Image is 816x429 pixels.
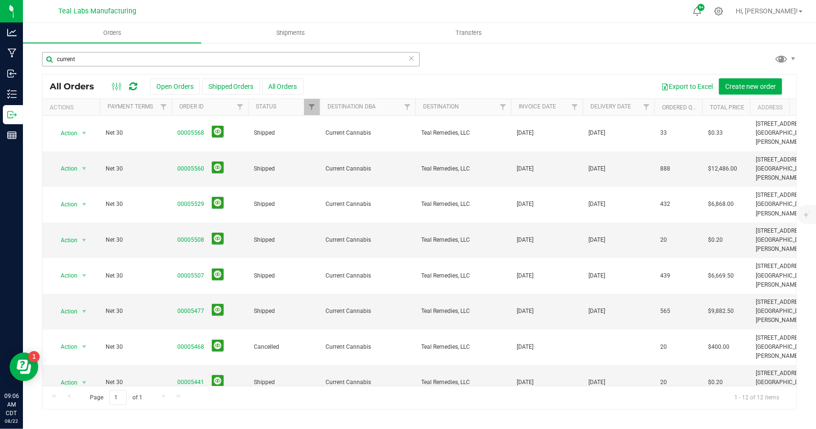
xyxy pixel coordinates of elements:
span: Net 30 [106,129,166,138]
span: [GEOGRAPHIC_DATA][PERSON_NAME], [756,272,811,288]
span: Teal Remedies, LLC [421,200,505,209]
span: Transfers [443,29,495,37]
span: $9,882.50 [708,307,734,316]
span: Teal Remedies, LLC [421,236,505,245]
span: Hi, [PERSON_NAME]! [736,7,798,15]
span: Net 30 [106,378,166,387]
span: $6,669.50 [708,271,734,280]
span: Shipped [254,307,314,316]
span: select [78,305,90,318]
span: [STREET_ADDRESS], [756,263,807,269]
span: [DATE] [517,378,533,387]
span: Orders [90,29,134,37]
inline-svg: Outbound [7,110,17,119]
span: Teal Remedies, LLC [421,129,505,138]
span: [DATE] [517,343,533,352]
span: Teal Remedies, LLC [421,164,505,173]
span: select [78,376,90,389]
span: [DATE] [588,200,605,209]
span: [DATE] [517,271,533,280]
span: Current Cannabis [326,236,410,245]
span: Net 30 [106,343,166,352]
span: Net 30 [106,164,166,173]
a: Status [256,103,276,110]
span: [GEOGRAPHIC_DATA][PERSON_NAME], [756,236,811,252]
span: Action [52,198,78,211]
span: [DATE] [517,236,533,245]
span: Current Cannabis [326,307,410,316]
span: All Orders [50,81,104,92]
span: Current Cannabis [326,129,410,138]
a: Orders [23,23,201,43]
inline-svg: Inbound [7,69,17,78]
span: Clear [408,52,415,64]
a: 00005507 [177,271,204,280]
span: 432 [660,200,670,209]
span: [DATE] [588,378,605,387]
span: Action [52,127,78,140]
a: Delivery Date [590,103,631,110]
span: [DATE] [588,164,605,173]
a: Filter [304,99,320,115]
span: 33 [660,129,667,138]
span: [STREET_ADDRESS], [756,192,807,198]
span: Action [52,376,78,389]
span: Current Cannabis [326,271,410,280]
span: Current Cannabis [326,164,410,173]
span: select [78,162,90,175]
a: 00005468 [177,343,204,352]
span: [GEOGRAPHIC_DATA][PERSON_NAME], [756,165,811,181]
span: 20 [660,236,667,245]
iframe: Resource center unread badge [28,351,40,363]
div: Actions [50,104,96,111]
a: Destination [423,103,459,110]
inline-svg: Inventory [7,89,17,99]
span: Action [52,234,78,247]
span: [GEOGRAPHIC_DATA][PERSON_NAME], [756,308,811,323]
p: 08/22 [4,418,19,425]
a: Shipments [201,23,380,43]
input: Search Order ID, Destination, Customer PO... [42,52,420,66]
a: Filter [232,99,248,115]
a: Filter [639,99,654,115]
a: Payment Terms [108,103,153,110]
span: [STREET_ADDRESS], [756,299,807,305]
a: 00005529 [177,200,204,209]
span: Shipped [254,271,314,280]
button: Open Orders [150,78,200,95]
input: 1 [109,390,127,405]
span: 9+ [699,6,703,10]
span: Action [52,269,78,282]
span: [STREET_ADDRESS], [756,156,807,163]
span: select [78,127,90,140]
span: Create new order [725,83,776,90]
span: 1 - 12 of 12 items [727,390,787,405]
span: [DATE] [588,129,605,138]
a: Filter [156,99,172,115]
span: [DATE] [517,307,533,316]
a: Order ID [179,103,204,110]
span: select [78,234,90,247]
span: Action [52,340,78,354]
span: [GEOGRAPHIC_DATA][PERSON_NAME], [756,129,811,145]
span: select [78,269,90,282]
span: $0.33 [708,129,723,138]
span: [STREET_ADDRESS], [756,334,807,341]
span: Shipped [254,200,314,209]
span: Shipped [254,129,314,138]
button: All Orders [262,78,304,95]
span: [DATE] [517,164,533,173]
span: $400.00 [708,343,729,352]
span: Teal Remedies, LLC [421,307,505,316]
span: $0.20 [708,236,723,245]
span: 20 [660,343,667,352]
span: 20 [660,378,667,387]
inline-svg: Manufacturing [7,48,17,58]
a: Total Price [710,104,744,111]
a: 00005477 [177,307,204,316]
a: Destination DBA [327,103,376,110]
span: $6,868.00 [708,200,734,209]
span: Cancelled [254,343,314,352]
a: Ordered qty [662,104,699,111]
span: Action [52,162,78,175]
